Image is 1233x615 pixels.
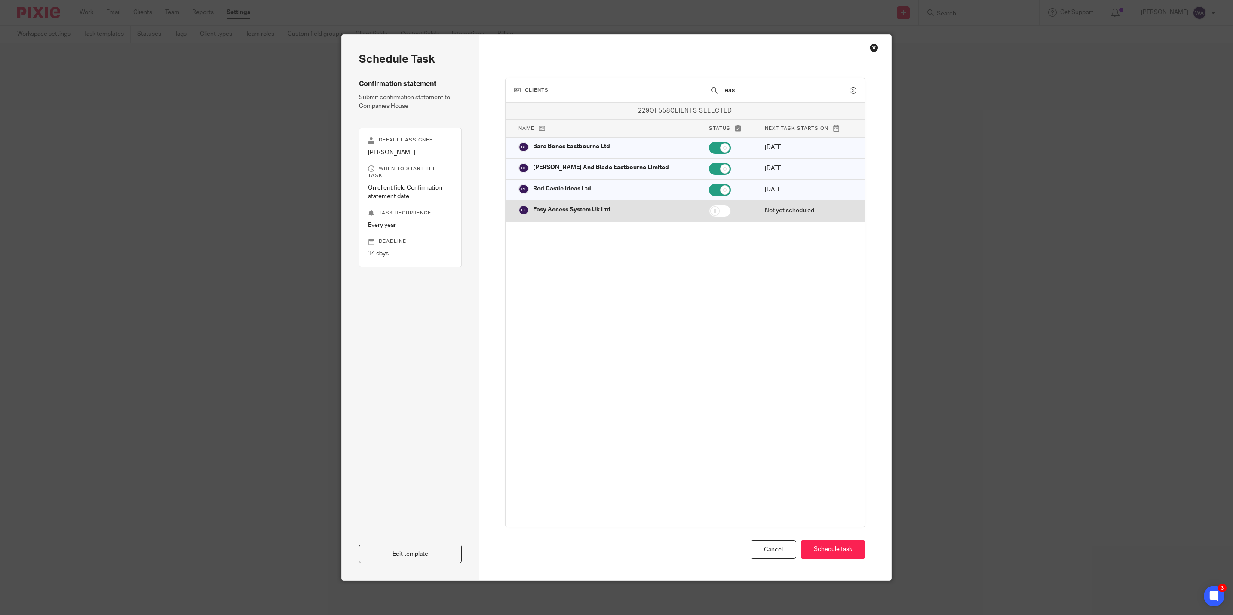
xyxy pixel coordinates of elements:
[368,238,453,245] p: Deadline
[751,540,796,559] div: Cancel
[533,142,610,151] p: Bare Bones Eastbourne Ltd
[533,163,669,172] p: [PERSON_NAME] And Blade Eastbourne Limited
[368,148,453,157] p: [PERSON_NAME]
[709,125,748,132] p: Status
[518,142,529,152] img: svg%3E
[518,163,529,173] img: svg%3E
[765,143,852,152] p: [DATE]
[518,125,692,132] p: Name
[514,87,694,94] h3: Clients
[359,93,462,111] p: Submit confirmation statement to Companies House
[518,205,529,215] img: svg%3E
[765,164,852,173] p: [DATE]
[659,108,670,114] span: 558
[533,184,591,193] p: Red Castle Ideas Ltd
[368,210,453,217] p: Task recurrence
[801,540,865,559] button: Schedule task
[368,165,453,179] p: When to start the task
[368,137,453,144] p: Default assignee
[765,125,852,132] p: Next task starts on
[359,52,462,67] h2: Schedule task
[870,43,878,52] div: Close this dialog window
[359,80,462,89] h4: Confirmation statement
[638,108,650,114] span: 229
[506,107,865,115] p: of clients selected
[368,221,453,229] p: Every year
[765,185,852,194] p: [DATE]
[724,86,850,95] input: Search client...
[518,184,529,194] img: svg%3E
[359,545,462,563] a: Edit template
[1218,584,1227,592] div: 3
[368,184,453,201] p: On client field Confirmation statement date
[368,249,453,258] p: 14 days
[765,206,852,215] p: Not yet scheduled
[533,205,610,214] p: Easy Access System Uk Ltd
